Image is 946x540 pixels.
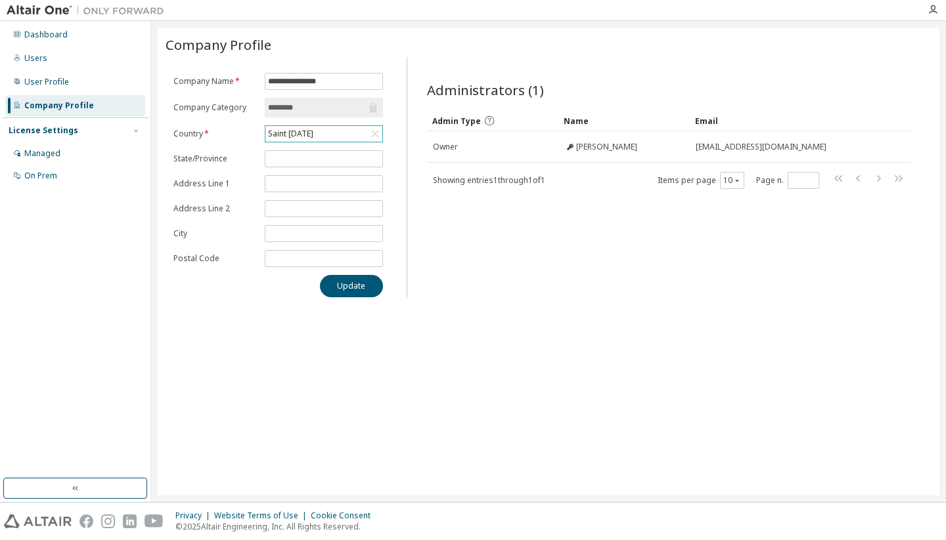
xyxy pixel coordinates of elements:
span: Page n. [756,172,819,189]
span: Company Profile [166,35,271,54]
p: © 2025 Altair Engineering, Inc. All Rights Reserved. [175,521,378,532]
div: Email [695,110,876,131]
span: Items per page [658,172,744,189]
span: [EMAIL_ADDRESS][DOMAIN_NAME] [696,142,826,152]
span: Administrators (1) [427,81,544,99]
div: Website Terms of Use [214,510,311,521]
label: Address Line 1 [173,178,257,189]
div: Privacy [175,510,214,521]
div: On Prem [24,171,57,181]
img: instagram.svg [101,514,115,528]
button: Update [320,275,383,297]
span: Showing entries 1 through 1 of 1 [433,175,545,186]
div: Saint [DATE] [265,126,382,142]
div: Company Profile [24,100,94,111]
span: Admin Type [432,115,481,127]
span: [PERSON_NAME] [576,142,637,152]
img: Altair One [7,4,171,17]
div: Name [564,110,685,131]
span: Owner [433,142,458,152]
button: 10 [723,175,741,186]
div: Dashboard [24,30,68,40]
label: City [173,228,257,239]
div: License Settings [9,125,78,136]
label: State/Province [173,154,257,164]
label: Company Category [173,102,257,113]
div: Users [24,53,47,64]
div: Cookie Consent [311,510,378,521]
label: Postal Code [173,253,257,264]
label: Country [173,129,257,139]
div: User Profile [24,77,69,87]
label: Address Line 2 [173,203,257,214]
img: youtube.svg [145,514,164,528]
img: altair_logo.svg [4,514,72,528]
div: Saint [DATE] [266,127,315,141]
img: facebook.svg [79,514,93,528]
div: Managed [24,148,60,159]
img: linkedin.svg [123,514,137,528]
label: Company Name [173,76,257,87]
